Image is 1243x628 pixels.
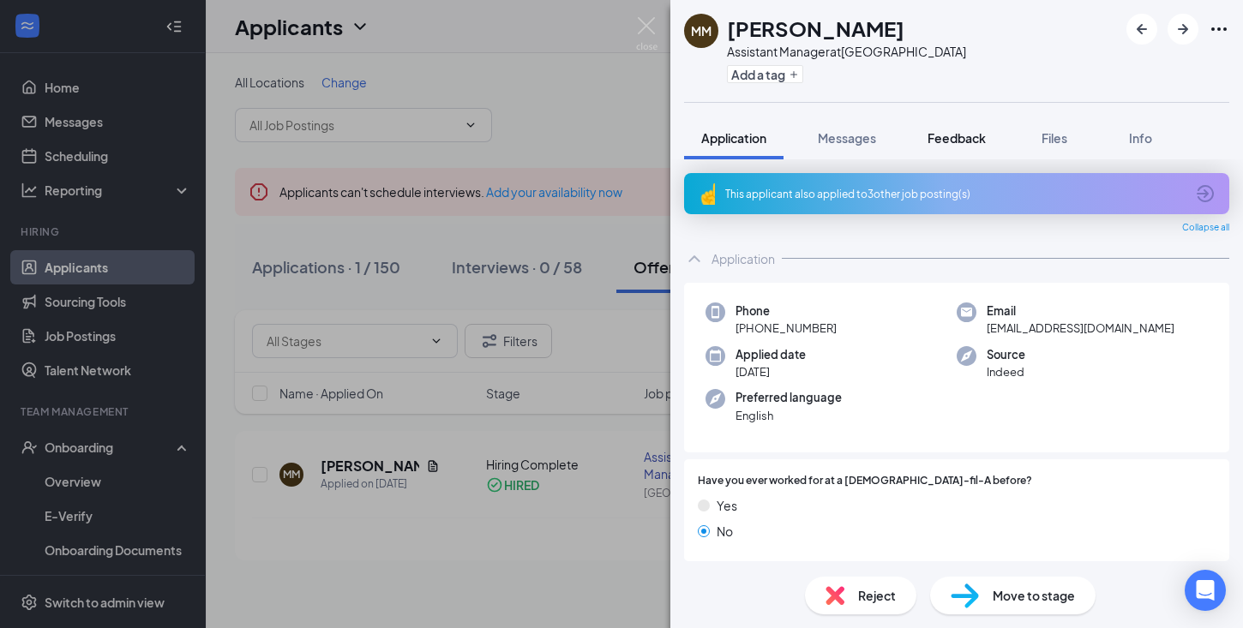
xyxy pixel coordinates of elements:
[993,586,1075,605] span: Move to stage
[987,302,1174,320] span: Email
[987,363,1025,380] span: Indeed
[1209,19,1229,39] svg: Ellipses
[928,130,986,146] span: Feedback
[1129,130,1152,146] span: Info
[727,14,904,43] h1: [PERSON_NAME]
[1126,14,1157,45] button: ArrowLeftNew
[736,320,837,337] span: [PHONE_NUMBER]
[736,389,842,406] span: Preferred language
[1185,570,1226,611] div: Open Intercom Messenger
[818,130,876,146] span: Messages
[789,69,799,80] svg: Plus
[1182,221,1229,235] span: Collapse all
[736,363,806,380] span: [DATE]
[727,43,966,60] div: Assistant Manager at [GEOGRAPHIC_DATA]
[1042,130,1067,146] span: Files
[736,407,842,424] span: English
[858,586,896,605] span: Reject
[1173,19,1193,39] svg: ArrowRight
[1132,19,1152,39] svg: ArrowLeftNew
[717,496,737,515] span: Yes
[717,522,733,541] span: No
[698,473,1032,489] span: Have you ever worked for at a [DEMOGRAPHIC_DATA]-fil-A before?
[727,65,803,83] button: PlusAdd a tag
[736,302,837,320] span: Phone
[712,250,775,267] div: Application
[987,320,1174,337] span: [EMAIL_ADDRESS][DOMAIN_NAME]
[736,346,806,363] span: Applied date
[1195,183,1216,204] svg: ArrowCircle
[987,346,1025,363] span: Source
[691,22,712,39] div: MM
[701,130,766,146] span: Application
[1168,14,1198,45] button: ArrowRight
[725,187,1185,201] div: This applicant also applied to 3 other job posting(s)
[684,248,705,269] svg: ChevronUp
